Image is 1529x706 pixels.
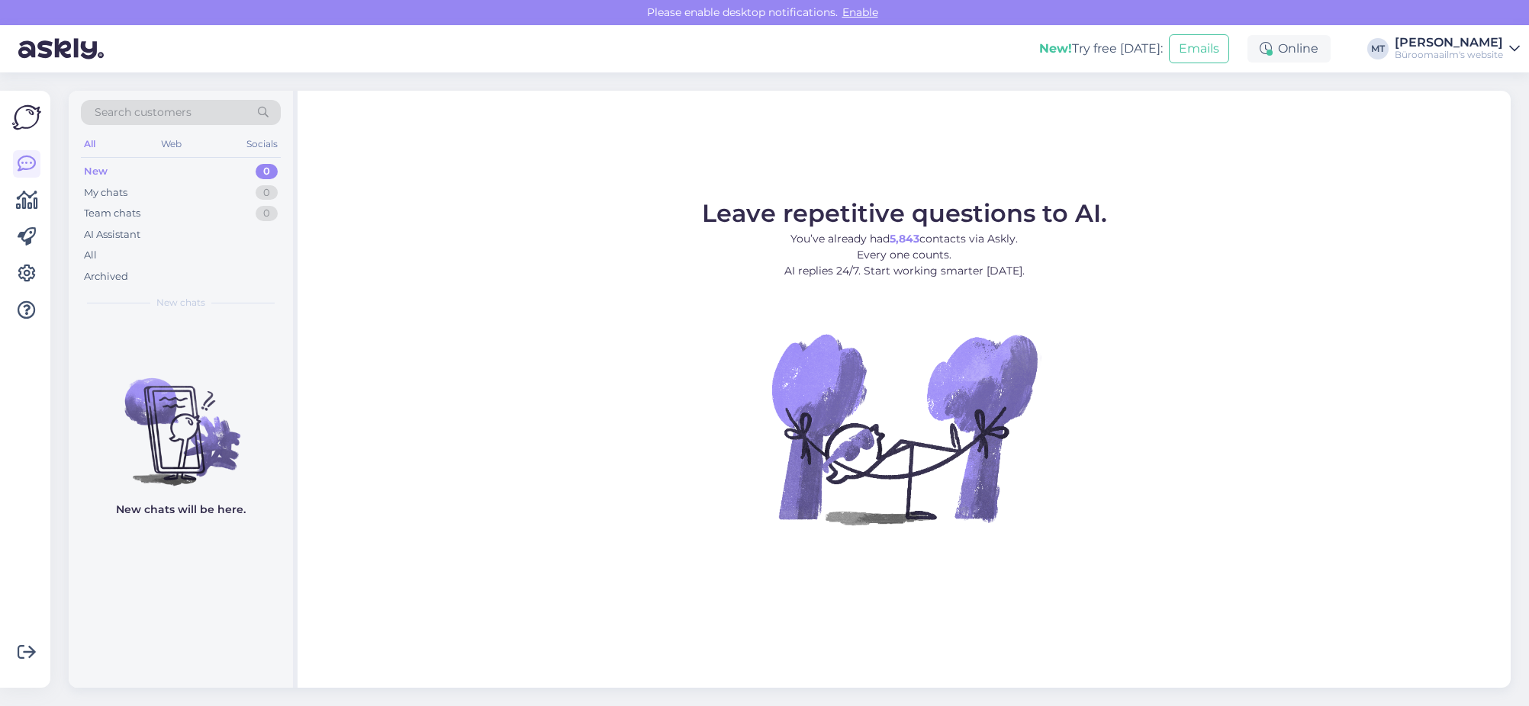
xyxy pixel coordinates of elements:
[1039,40,1163,58] div: Try free [DATE]:
[84,227,140,242] div: AI Assistant
[1395,37,1503,49] div: [PERSON_NAME]
[84,185,127,201] div: My chats
[1395,37,1520,61] a: [PERSON_NAME]Büroomaailm's website
[81,134,98,154] div: All
[84,206,140,221] div: Team chats
[1367,38,1389,59] div: MT
[69,351,293,488] img: No chats
[256,164,278,179] div: 0
[84,164,108,179] div: New
[1247,35,1331,63] div: Online
[12,103,41,132] img: Askly Logo
[702,198,1107,228] span: Leave repetitive questions to AI.
[890,232,919,245] b: 5,843
[1395,49,1503,61] div: Büroomaailm's website
[256,185,278,201] div: 0
[243,134,281,154] div: Socials
[702,231,1107,279] p: You’ve already had contacts via Askly. Every one counts. AI replies 24/7. Start working smarter [...
[838,5,883,19] span: Enable
[156,296,205,310] span: New chats
[84,248,97,263] div: All
[1169,34,1229,63] button: Emails
[256,206,278,221] div: 0
[95,104,192,120] span: Search customers
[767,291,1041,566] img: No Chat active
[158,134,185,154] div: Web
[84,269,128,284] div: Archived
[116,502,246,518] p: New chats will be here.
[1039,41,1072,56] b: New!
